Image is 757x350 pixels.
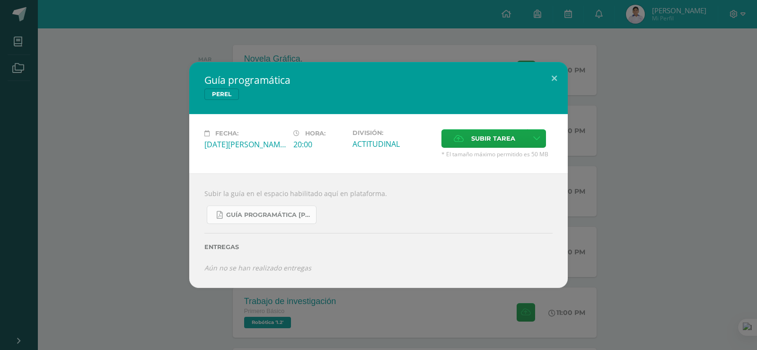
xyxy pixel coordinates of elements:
span: PEREL [204,89,239,100]
span: Fecha: [215,130,238,137]
label: División: [352,129,434,136]
label: Entregas [204,243,553,251]
h2: Guía programática [204,73,553,87]
span: Hora: [305,130,326,137]
div: ACTITUDINAL [352,139,434,149]
span: * El tamaño máximo permitido es 50 MB [441,150,553,158]
div: Subir la guía en el espacio habilitado aquí en plataforma. [189,173,568,287]
span: Guía Programática [PERSON_NAME] 1ro Básico - Bloque 3 - Profe. [PERSON_NAME].pdf [226,211,311,219]
div: 20:00 [293,139,345,150]
a: Guía Programática [PERSON_NAME] 1ro Básico - Bloque 3 - Profe. [PERSON_NAME].pdf [207,206,317,224]
div: [DATE][PERSON_NAME] [204,139,286,150]
i: Aún no se han realizado entregas [204,263,311,272]
button: Close (Esc) [541,62,568,94]
span: Subir tarea [471,130,515,147]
